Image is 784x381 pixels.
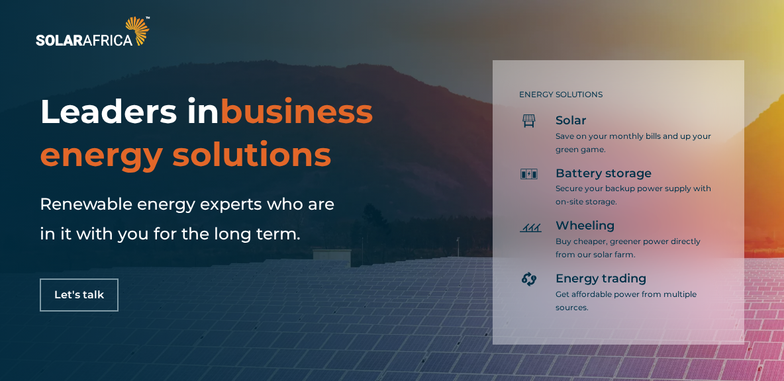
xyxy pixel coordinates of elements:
[40,189,351,249] h5: Renewable energy experts who are in it with you for the long term.
[519,90,718,99] h5: ENERGY SOLUTIONS
[40,278,119,312] a: Let's talk
[40,90,446,176] h1: Leaders in
[556,182,718,208] p: Secure your backup power supply with on-site storage.
[556,113,587,129] span: Solar
[556,130,718,156] p: Save on your monthly bills and up your green game.
[556,288,718,314] p: Get affordable power from multiple sources.
[556,218,614,234] span: Wheeling
[556,235,718,261] p: Buy cheaper, greener power directly from our solar farm.
[556,166,652,182] span: Battery storage
[54,290,104,300] span: Let's talk
[556,271,646,287] span: Energy trading
[40,91,373,175] span: business energy solutions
